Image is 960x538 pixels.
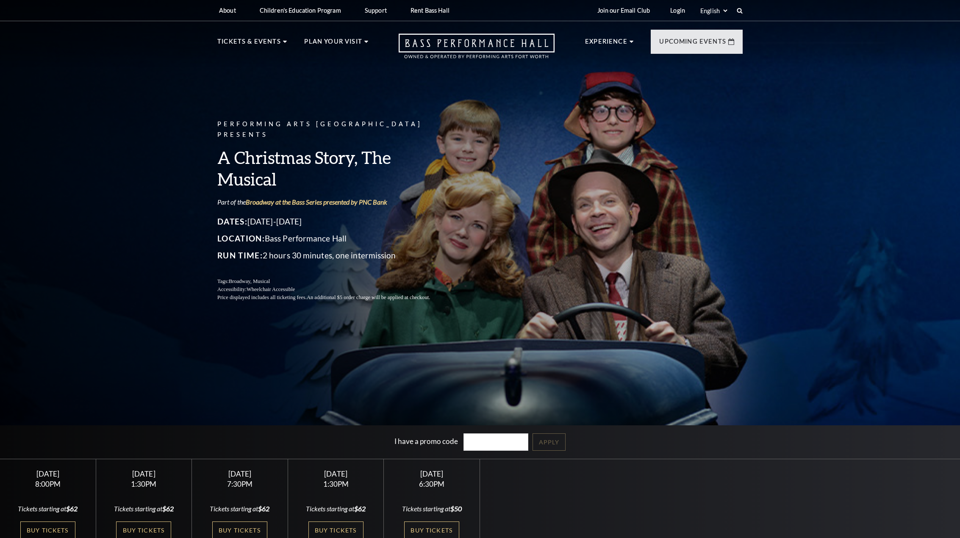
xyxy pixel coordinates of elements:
[217,216,247,226] span: Dates:
[217,277,450,286] p: Tags:
[106,480,181,488] div: 1:30PM
[246,198,387,206] a: Broadway at the Bass Series presented by PNC Bank
[298,480,374,488] div: 1:30PM
[217,232,450,245] p: Bass Performance Hall
[365,7,387,14] p: Support
[394,437,458,446] label: I have a promo code
[304,36,362,52] p: Plan Your Visit
[450,505,462,513] span: $50
[217,249,450,262] p: 2 hours 30 minutes, one intermission
[394,480,469,488] div: 6:30PM
[699,7,729,15] select: Select:
[10,480,86,488] div: 8:00PM
[217,36,281,52] p: Tickets & Events
[307,294,430,300] span: An additional $5 order charge will be applied at checkout.
[217,215,450,228] p: [DATE]-[DATE]
[260,7,341,14] p: Children's Education Program
[229,278,270,284] span: Broadway, Musical
[217,119,450,140] p: Performing Arts [GEOGRAPHIC_DATA] Presents
[217,147,450,190] h3: A Christmas Story, The Musical
[106,504,181,513] div: Tickets starting at
[162,505,174,513] span: $62
[10,469,86,478] div: [DATE]
[66,505,78,513] span: $62
[217,286,450,294] p: Accessibility:
[202,504,277,513] div: Tickets starting at
[298,504,374,513] div: Tickets starting at
[202,469,277,478] div: [DATE]
[258,505,269,513] span: $62
[10,504,86,513] div: Tickets starting at
[217,233,265,243] span: Location:
[219,7,236,14] p: About
[298,469,374,478] div: [DATE]
[202,480,277,488] div: 7:30PM
[394,469,469,478] div: [DATE]
[585,36,627,52] p: Experience
[217,250,263,260] span: Run Time:
[217,197,450,207] p: Part of the
[106,469,181,478] div: [DATE]
[247,286,295,292] span: Wheelchair Accessible
[217,294,450,302] p: Price displayed includes all ticketing fees.
[411,7,449,14] p: Rent Bass Hall
[354,505,366,513] span: $62
[659,36,726,52] p: Upcoming Events
[394,504,469,513] div: Tickets starting at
